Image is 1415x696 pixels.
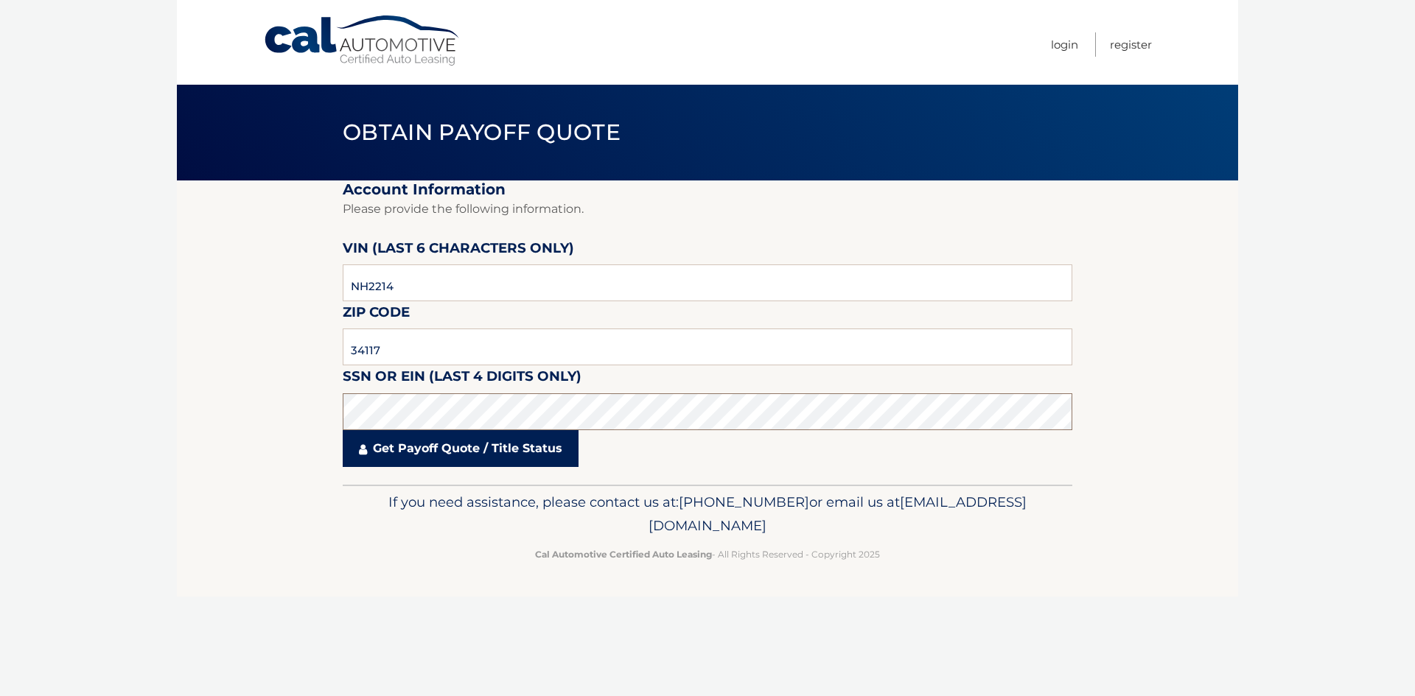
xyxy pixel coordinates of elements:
a: Login [1051,32,1078,57]
a: Register [1110,32,1152,57]
h2: Account Information [343,180,1072,199]
p: If you need assistance, please contact us at: or email us at [352,491,1063,538]
span: Obtain Payoff Quote [343,119,621,146]
a: Get Payoff Quote / Title Status [343,430,579,467]
strong: Cal Automotive Certified Auto Leasing [535,549,712,560]
label: SSN or EIN (last 4 digits only) [343,365,581,393]
p: Please provide the following information. [343,199,1072,219]
span: [PHONE_NUMBER] [679,493,809,510]
label: Zip Code [343,301,410,328]
a: Cal Automotive [263,15,462,67]
p: - All Rights Reserved - Copyright 2025 [352,546,1063,562]
label: VIN (last 6 characters only) [343,237,574,264]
